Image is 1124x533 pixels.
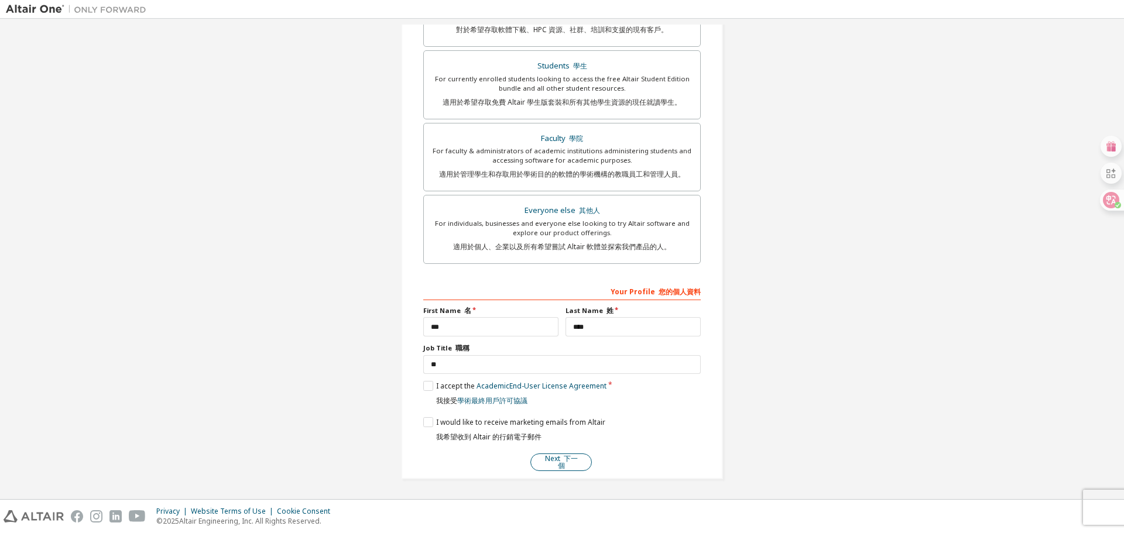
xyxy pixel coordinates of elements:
[436,396,527,405] font: 我接受
[464,305,471,315] font: 名
[477,381,606,391] a: Academic End-User License Agreement
[4,510,64,522] img: altair_logo.svg
[436,432,542,442] font: 我希望收到 Altair 的行銷電子郵件
[6,4,152,15] img: Altair One
[606,305,614,315] font: 姓
[423,281,701,300] div: Your Profile
[455,343,470,353] font: 職稱
[431,74,693,112] div: For currently enrolled students looking to access the free Altair Student Edition bundle and all ...
[423,381,606,410] label: I accept the
[573,61,587,71] font: 學生
[156,516,337,526] p: © 2025 Altair Engineering, Inc. All Rights Reserved.
[109,510,122,522] img: linkedin.svg
[431,219,693,256] div: For individuals, businesses and everyone else looking to try Altair software and explore our prod...
[566,306,701,315] label: Last Name
[453,242,671,252] font: 適用於個人、企業以及所有希望嘗試 Altair 軟體並探索我們產品的人。
[431,130,693,147] div: Faculty
[439,169,685,179] font: 適用於管理學生和存取用於學術目的的軟體的學術機構的教職員工和管理人員。
[569,133,583,143] font: 學院
[156,507,191,516] div: Privacy
[423,343,701,353] label: Job Title
[431,58,693,74] div: Students
[443,97,681,107] font: 適用於希望存取免費 Altair 學生版套裝和所有其他學生資源的現任就讀學生。
[558,453,578,470] font: 下一個
[277,507,337,516] div: Cookie Consent
[579,205,600,215] font: 其他人
[456,25,668,35] font: 對於希望存取軟體下載、HPC 資源、社群、培訓和支援的現有客戶。
[423,306,558,315] label: First Name
[191,507,277,516] div: Website Terms of Use
[457,396,527,405] a: 學術最終用戶許可協議
[423,417,605,446] label: I would like to receive marketing emails from Altair
[129,510,146,522] img: youtube.svg
[71,510,83,522] img: facebook.svg
[530,453,592,471] button: Next 下一個
[431,146,693,184] div: For faculty & administrators of academic institutions administering students and accessing softwa...
[659,287,701,297] font: 您的個人資料
[90,510,102,522] img: instagram.svg
[431,202,693,219] div: Everyone else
